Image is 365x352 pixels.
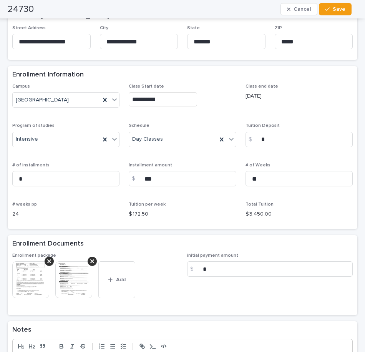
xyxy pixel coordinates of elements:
span: initial payment amount [187,253,238,258]
span: # weeks pp [12,202,37,207]
h2: Enrollment Documents [12,240,84,248]
span: Enrollment package [12,253,56,258]
span: Schedule [129,123,149,128]
button: Add [98,261,135,298]
span: ZIP [275,26,282,30]
h2: 24730 [8,4,34,15]
span: Tuition Deposit [246,123,280,128]
p: [DATE] [246,92,353,100]
button: Cancel [280,3,317,15]
button: Save [319,3,352,15]
span: Day Classes [132,135,163,143]
span: Add [116,277,126,282]
p: $ 3,450.00 [246,210,353,218]
span: Installment amount [129,163,172,168]
span: Tuition per week [129,202,166,207]
span: # of installments [12,163,50,168]
span: Class Start date [129,84,164,89]
p: $ 172.50 [129,210,236,218]
span: Intensive [16,135,38,143]
span: City [100,26,108,30]
span: Campus [12,84,30,89]
div: $ [129,171,144,186]
h2: Enrollment Information [12,71,84,79]
span: Cancel [294,7,311,12]
div: $ [187,261,202,277]
span: Street Address [12,26,46,30]
span: Total Tuition [246,202,274,207]
div: $ [246,132,261,147]
span: Save [333,7,345,12]
span: State [187,26,200,30]
h2: Notes [12,326,32,334]
span: Program of studies [12,123,55,128]
span: [GEOGRAPHIC_DATA] [16,96,69,104]
span: Class end date [246,84,278,89]
p: 24 [12,210,119,218]
span: # of Weeks [246,163,270,168]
